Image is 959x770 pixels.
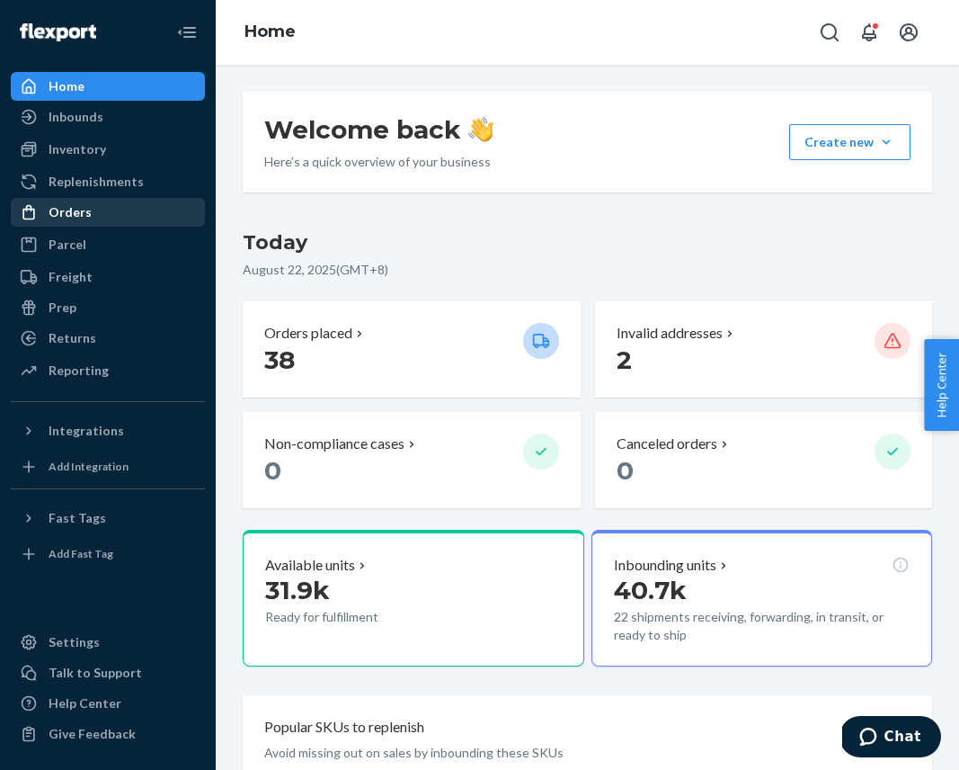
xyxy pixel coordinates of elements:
[265,575,330,605] span: 31.9k
[617,345,632,375] span: 2
[49,77,84,95] div: Home
[11,293,205,322] a: Prep
[924,339,959,431] button: Help Center
[11,103,205,131] a: Inbounds
[243,412,581,508] button: Non-compliance cases 0
[264,455,281,486] span: 0
[265,555,355,576] p: Available units
[617,455,634,486] span: 0
[891,14,927,50] button: Open account menu
[265,608,470,626] p: Ready for fulfillment
[49,173,144,191] div: Replenishments
[49,299,76,317] div: Prep
[11,198,205,227] a: Orders
[595,412,933,508] button: Canceled orders 0
[49,108,103,126] div: Inbounds
[11,416,205,445] button: Integrations
[11,504,205,533] button: Fast Tags
[11,324,205,353] a: Returns
[789,124,910,160] button: Create new
[49,664,142,682] div: Talk to Support
[264,744,564,762] p: Avoid missing out on sales by inbounding these SKUs
[244,22,296,41] a: Home
[851,14,887,50] button: Open notifications
[49,140,106,158] div: Inventory
[264,717,424,738] p: Popular SKUs to replenish
[20,23,96,41] img: Flexport logo
[11,72,205,101] a: Home
[169,14,205,50] button: Close Navigation
[11,263,205,291] a: Freight
[617,323,723,344] p: Invalid addresses
[49,329,96,347] div: Returns
[595,301,933,398] button: Invalid addresses 2
[49,725,136,743] div: Give Feedback
[49,362,109,380] div: Reporting
[812,14,848,50] button: Open Search Box
[614,608,910,644] p: 22 shipments receiving, forwarding, in transit, or ready to ship
[264,113,493,146] h1: Welcome back
[264,153,493,171] p: Here’s a quick overview of your business
[11,135,205,164] a: Inventory
[614,555,716,576] p: Inbounding units
[11,230,205,259] a: Parcel
[468,117,493,142] img: hand-wave emoji
[617,434,717,454] p: Canceled orders
[591,530,933,667] button: Inbounding units40.7k22 shipments receiving, forwarding, in transit, or ready to ship
[49,203,92,221] div: Orders
[614,575,687,605] span: 40.7k
[11,540,205,569] a: Add Fast Tag
[49,694,121,712] div: Help Center
[11,452,205,481] a: Add Integration
[49,422,124,440] div: Integrations
[842,716,941,761] iframe: Opens a widget where you can chat to one of our agents
[49,459,129,474] div: Add Integration
[264,323,352,344] p: Orders placed
[11,356,205,385] a: Reporting
[230,6,310,58] ol: breadcrumbs
[264,345,295,375] span: 38
[243,530,584,667] button: Available units31.9kReady for fulfillment
[11,720,205,748] button: Give Feedback
[243,261,932,279] p: August 22, 2025 ( GMT+8 )
[11,167,205,196] a: Replenishments
[49,236,86,254] div: Parcel
[49,509,106,527] div: Fast Tags
[243,228,932,257] h3: Today
[49,268,93,286] div: Freight
[243,301,581,398] button: Orders placed 38
[11,628,205,657] a: Settings
[11,689,205,718] a: Help Center
[49,633,100,651] div: Settings
[264,434,404,454] p: Non-compliance cases
[11,658,205,687] button: Talk to Support
[49,546,113,561] div: Add Fast Tag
